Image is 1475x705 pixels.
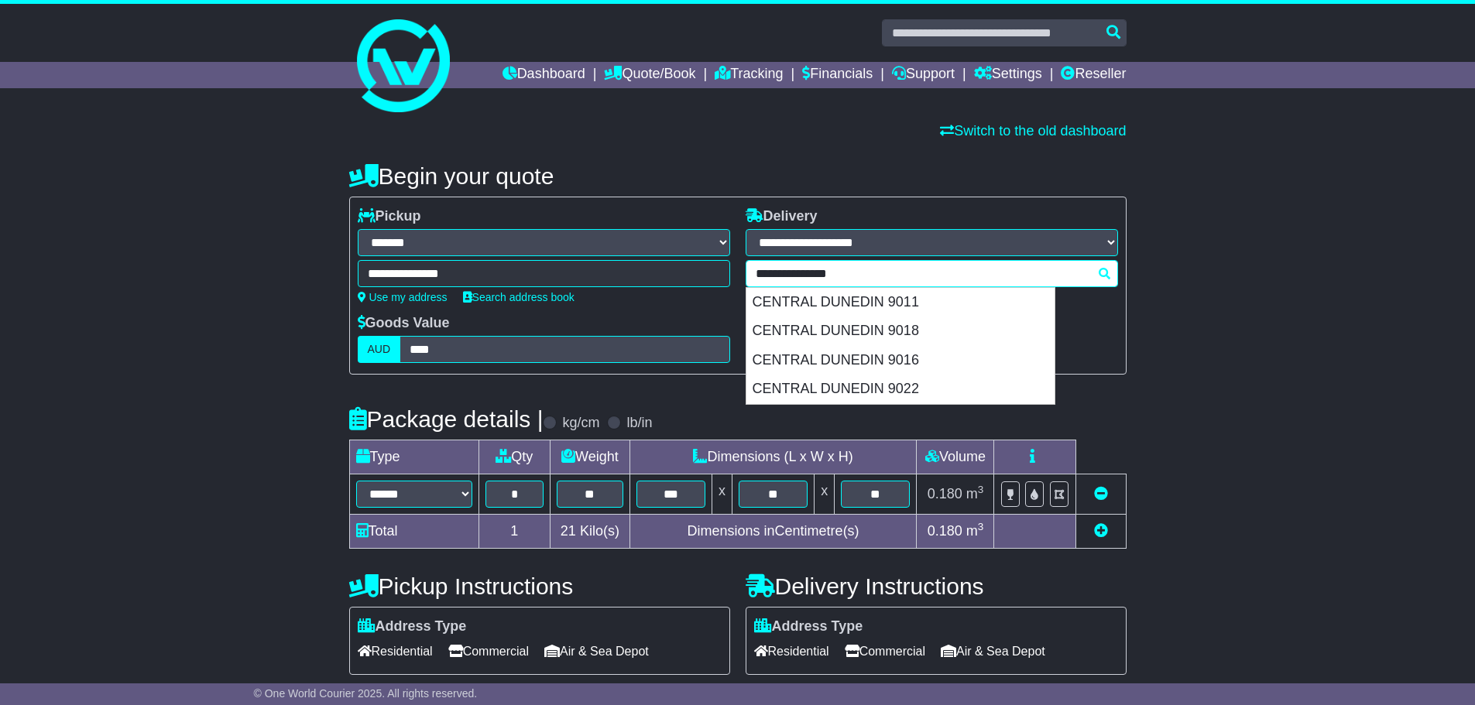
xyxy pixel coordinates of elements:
span: 0.180 [928,523,962,539]
span: 21 [561,523,576,539]
div: CENTRAL DUNEDIN 9022 [746,375,1055,404]
td: 1 [479,515,551,549]
span: Commercial [845,639,925,663]
a: Tracking [715,62,783,88]
label: Goods Value [358,315,450,332]
label: Address Type [358,618,467,635]
a: Add new item [1094,523,1108,539]
span: m [966,486,984,501]
span: 0.180 [928,486,962,501]
td: Kilo(s) [551,515,630,549]
label: Address Type [754,618,863,635]
a: Quote/Book [604,62,695,88]
td: Type [349,440,479,474]
h4: Delivery Instructions [746,573,1127,599]
h4: Pickup Instructions [349,573,730,599]
span: Commercial [448,639,529,663]
td: x [815,474,835,515]
td: Qty [479,440,551,474]
td: Weight [551,440,630,474]
span: Residential [358,639,433,663]
sup: 3 [978,484,984,495]
sup: 3 [978,521,984,532]
td: Dimensions (L x W x H) [629,440,917,474]
span: Air & Sea Depot [544,639,649,663]
td: x [712,474,732,515]
span: Residential [754,639,829,663]
label: Delivery [746,208,818,225]
label: AUD [358,336,401,363]
div: CENTRAL DUNEDIN 9018 [746,317,1055,346]
span: © One World Courier 2025. All rights reserved. [254,687,478,700]
a: Switch to the old dashboard [940,123,1126,139]
a: Settings [974,62,1042,88]
a: Remove this item [1094,486,1108,501]
span: Air & Sea Depot [941,639,1045,663]
div: CENTRAL DUNEDIN 9011 [746,288,1055,317]
a: Use my address [358,291,448,303]
h4: Begin your quote [349,163,1127,189]
a: Reseller [1061,62,1126,88]
a: Search address book [463,291,575,303]
span: m [966,523,984,539]
h4: Package details | [349,406,544,432]
td: Dimensions in Centimetre(s) [629,515,917,549]
td: Total [349,515,479,549]
label: Pickup [358,208,421,225]
label: kg/cm [562,415,599,432]
div: CENTRAL DUNEDIN 9016 [746,346,1055,375]
a: Support [892,62,955,88]
td: Volume [917,440,994,474]
label: lb/in [626,415,652,432]
a: Financials [802,62,873,88]
a: Dashboard [503,62,585,88]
